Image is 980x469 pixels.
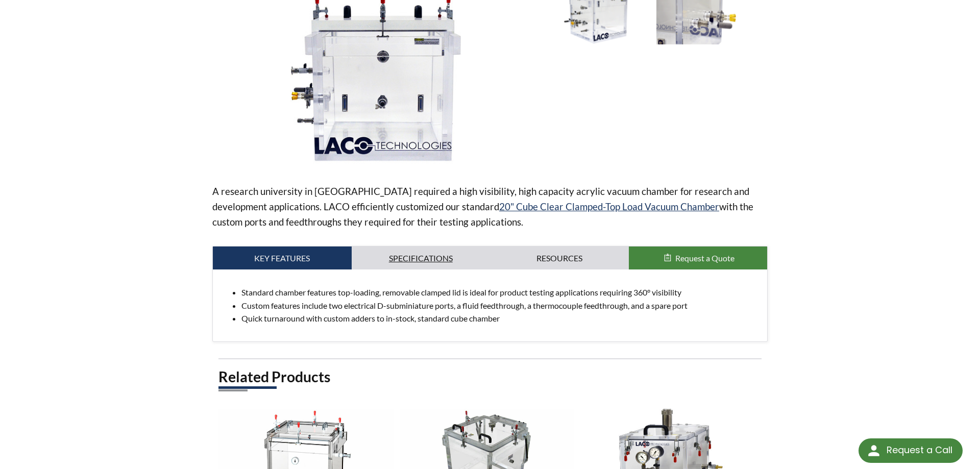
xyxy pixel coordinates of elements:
a: 20" Cube Clear Clamped-Top Load Vacuum Chamber [499,201,719,212]
div: Request a Call [887,438,952,462]
img: round button [866,442,882,459]
li: Quick turnaround with custom adders to in-stock, standard cube chamber [241,312,759,325]
h2: Related Products [218,367,762,386]
a: Resources [490,246,629,270]
a: Specifications [352,246,491,270]
button: Request a Quote [629,246,768,270]
p: A research university in [GEOGRAPHIC_DATA] required a high visibility, high capacity acrylic vacu... [212,184,768,230]
li: Standard chamber features top-loading, removable clamped lid is ideal for product testing applica... [241,286,759,299]
li: Custom features include two electrical D-subminiature ports, a fluid feedthrough, a thermocouple ... [241,299,759,312]
a: Key Features [213,246,352,270]
span: Request a Quote [675,253,734,263]
div: Request a Call [859,438,963,463]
